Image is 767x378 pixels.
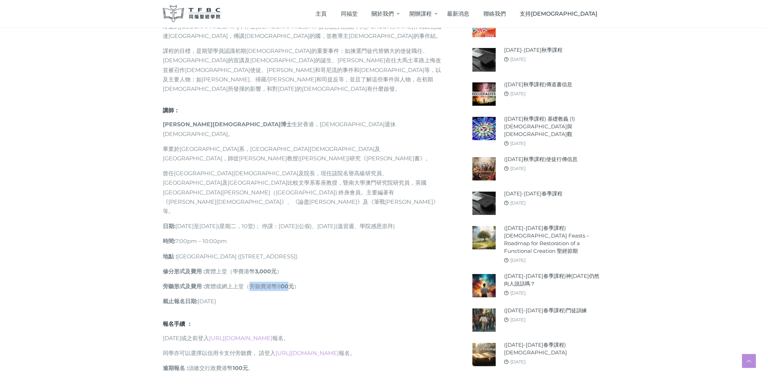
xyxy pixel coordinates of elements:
b: : [196,298,198,305]
img: (2025年秋季課程)使徒行傳信息 [472,157,496,180]
a: 最新消息 [440,3,477,24]
a: [URL][DOMAIN_NAME] [209,335,272,341]
p: 畢業於[GEOGRAPHIC_DATA]系，[GEOGRAPHIC_DATA][DEMOGRAPHIC_DATA]及[GEOGRAPHIC_DATA]，師從[PERSON_NAME]教授([PE... [163,144,445,163]
a: ([DATE]秋季課程)傳道書信息 [504,81,572,88]
p: 同學亦可以選擇以信用卡支付旁聽費， 請登入 報名。 [163,348,445,358]
a: 開辦課程 [402,3,440,24]
strong: 旁聽形式及費用 : [163,283,205,290]
p: 須繳交行政費港幣 。 [163,363,445,373]
strong: 00元 [281,283,294,290]
a: [DATE] [510,359,526,364]
strong: 修分形式及費用 : [163,268,205,275]
a: [DATE] [510,317,526,322]
img: (2024-25年春季課程)門徒訓練 [472,308,496,332]
strong: 報名手續 ： [163,321,192,327]
p: 課程的目標，是期望學員認識初期[DEMOGRAPHIC_DATA]的重要事件：如揀選門徒代替猶大的使徒職任、[DEMOGRAPHIC_DATA]的宣講及[DEMOGRAPHIC_DATA]的誕生... [163,46,445,94]
span: 支持[DEMOGRAPHIC_DATA] [520,10,597,17]
a: ([DATE]秋季課程)使徒行傳信息 [504,155,577,163]
a: ([DATE]-[DATE]春季課程)門徒訓練 [504,307,587,314]
a: ([DATE]-[DATE]春季課程)[DEMOGRAPHIC_DATA] [504,341,605,356]
span: 關於我們 [371,10,394,17]
a: 關於我們 [365,3,402,24]
strong: 截止報名日期 [163,298,196,305]
span: 最新消息 [447,10,469,17]
p: 實體上堂（學費港幣 ） [163,267,445,276]
span: 開辦課程 [409,10,432,17]
span: 同福堂 [341,10,358,17]
strong: [PERSON_NAME][DEMOGRAPHIC_DATA]博士 [163,121,292,128]
a: [DATE]-[DATE]春季課程 [504,190,562,198]
span: 主頁 [315,10,327,17]
a: 聯絡我們 [476,3,513,24]
a: ([DATE]-[DATE]春季課程)神[DATE]仍然向人說話嗎？ [504,272,605,288]
span: 聯絡我們 [484,10,506,17]
img: (2025年秋季課程) 基礎教義 (1) 聖靈觀與教會觀 [472,117,496,140]
p: [DATE]至[DATE](星期二，10堂)； 停課：[DATE](公假)、[DATE](溫習週、學院感恩崇拜) [163,222,445,231]
a: [DATE] [510,257,526,263]
p: 曾任[GEOGRAPHIC_DATA][DEMOGRAPHIC_DATA]及院長，現任該院名譽高級研究員、[GEOGRAPHIC_DATA]及[GEOGRAPHIC_DATA]比較文學系客座教授... [163,169,445,216]
a: 同福堂 [334,3,365,24]
strong: 時間 [163,238,174,244]
p: 實體或網上上堂（旁聽費港幣8 ） [163,282,445,291]
img: (2024-25年春季課程)神今天仍然向人說話嗎？ [472,274,496,297]
a: [DATE] [510,91,526,96]
img: (2024-25年春季課程)聖經神學 [472,343,496,366]
strong: 100元 [233,365,248,371]
a: ([DATE]秋季課程) 基礎教義 (1) [DEMOGRAPHIC_DATA]與[DEMOGRAPHIC_DATA]觀 [504,115,605,138]
strong: 地點 : [163,253,177,260]
p: [DATE] [163,297,445,306]
a: 主頁 [309,3,334,24]
a: [DATE] [510,290,526,296]
img: 同福聖經學院 TFBC [163,5,221,22]
img: (2024-25年春季課程) Biblical Feasts – Roadmap for Restoration of a Functional Creation 聖經節期 [472,226,496,249]
a: [DATE] [510,166,526,171]
img: (2025年秋季課程)傳道書信息 [472,82,496,106]
img: 2024-25年春季課程 [472,192,496,215]
a: [DATE] [510,140,526,146]
strong: 講師： [163,107,179,114]
p: [DATE]或之前登入 報名。 [163,333,445,343]
a: 支持[DEMOGRAPHIC_DATA] [513,3,605,24]
p: [GEOGRAPHIC_DATA] ([STREET_ADDRESS]) [163,252,445,261]
a: [DATE]-[DATE]秋季課程 [504,46,562,54]
p: 7:00pm – 10:00pm [163,236,445,246]
p: 生於香港，[DEMOGRAPHIC_DATA]退休[DEMOGRAPHIC_DATA]。 [163,120,445,138]
strong: 3,000元 [255,268,277,275]
a: [DATE] [510,200,526,206]
strong: 日期 [163,223,174,230]
strong: 逾期報名 : [163,365,188,371]
b: : [174,223,175,230]
b: : [174,238,175,244]
img: 2025-26年秋季課程 [472,48,496,71]
a: ([DATE]-[DATE]春季課程) [DEMOGRAPHIC_DATA] Feasts – Roadmap for Restoration of a Functional Creation ... [504,224,605,255]
a: [DATE] [510,56,526,62]
a: Scroll to top [742,354,756,368]
a: [URL][DOMAIN_NAME] [275,350,339,356]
